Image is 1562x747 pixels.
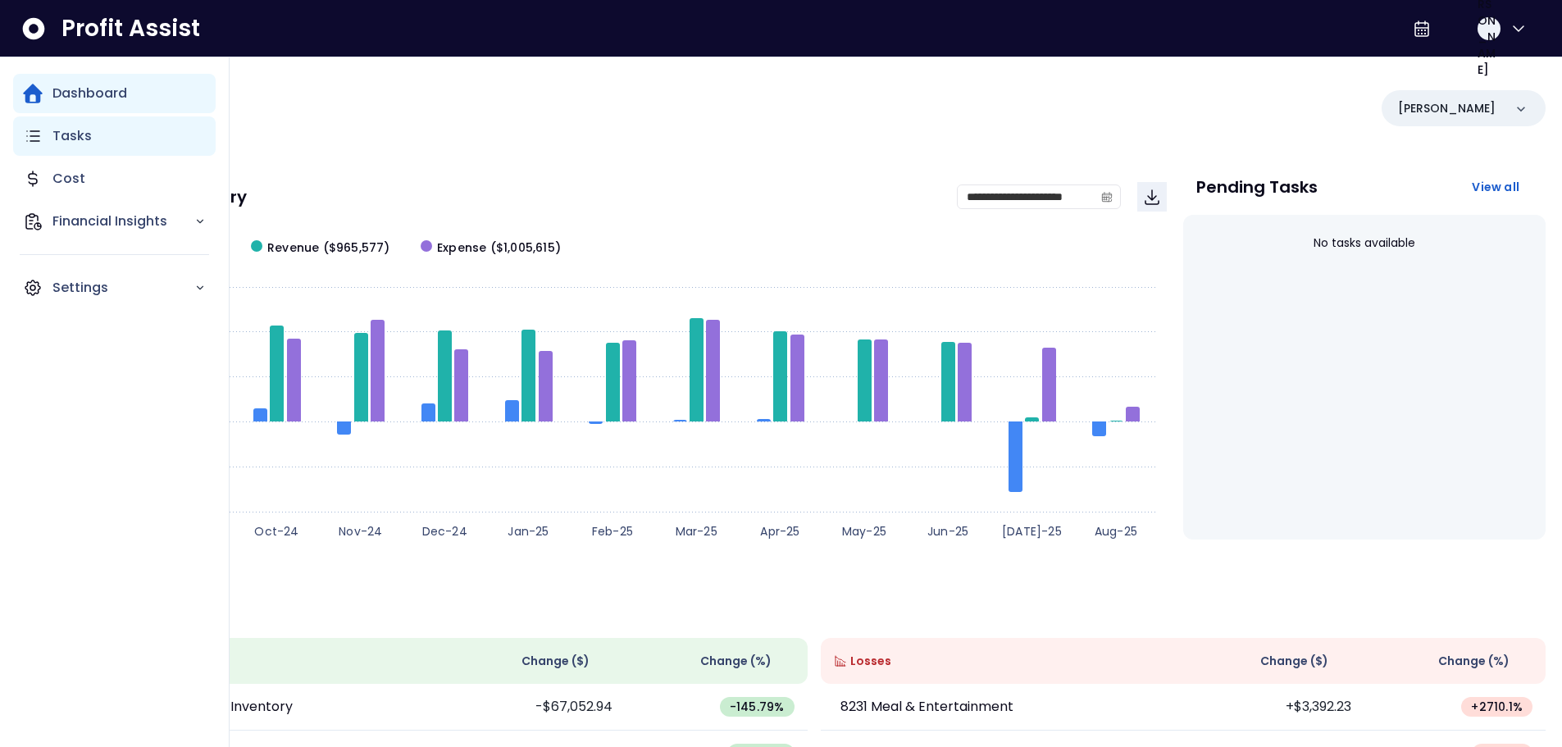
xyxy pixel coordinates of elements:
[267,239,390,257] span: Revenue ($965,577)
[508,523,549,540] text: Jan-25
[422,523,467,540] text: Dec-24
[1471,699,1523,715] span: + 2710.1 %
[760,523,799,540] text: Apr-25
[254,523,298,540] text: Oct-24
[52,126,92,146] p: Tasks
[1459,172,1532,202] button: View all
[1137,182,1167,212] button: Download
[1101,191,1113,203] svg: calendar
[1438,653,1510,670] span: Change (%)
[1183,684,1364,731] td: +$3,392.23
[52,278,194,298] p: Settings
[1472,179,1519,195] span: View all
[52,84,127,103] p: Dashboard
[700,653,772,670] span: Change (%)
[1002,523,1062,540] text: [DATE]-25
[52,169,85,189] p: Cost
[1196,221,1532,265] div: No tasks available
[437,239,561,257] span: Expense ($1,005,615)
[840,697,1013,717] p: 8231 Meal & Entertainment
[1260,653,1328,670] span: Change ( $ )
[1095,523,1137,540] text: Aug-25
[444,684,626,731] td: -$67,052.94
[1398,100,1496,117] p: [PERSON_NAME]
[521,653,590,670] span: Change ( $ )
[927,523,968,540] text: Jun-25
[52,212,194,231] p: Financial Insights
[1196,179,1318,195] p: Pending Tasks
[842,523,886,540] text: May-25
[339,523,382,540] text: Nov-24
[676,523,717,540] text: Mar-25
[82,602,1546,618] p: Wins & Losses
[730,699,785,715] span: -145.79 %
[61,14,200,43] span: Profit Assist
[592,523,633,540] text: Feb-25
[850,653,891,670] span: Losses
